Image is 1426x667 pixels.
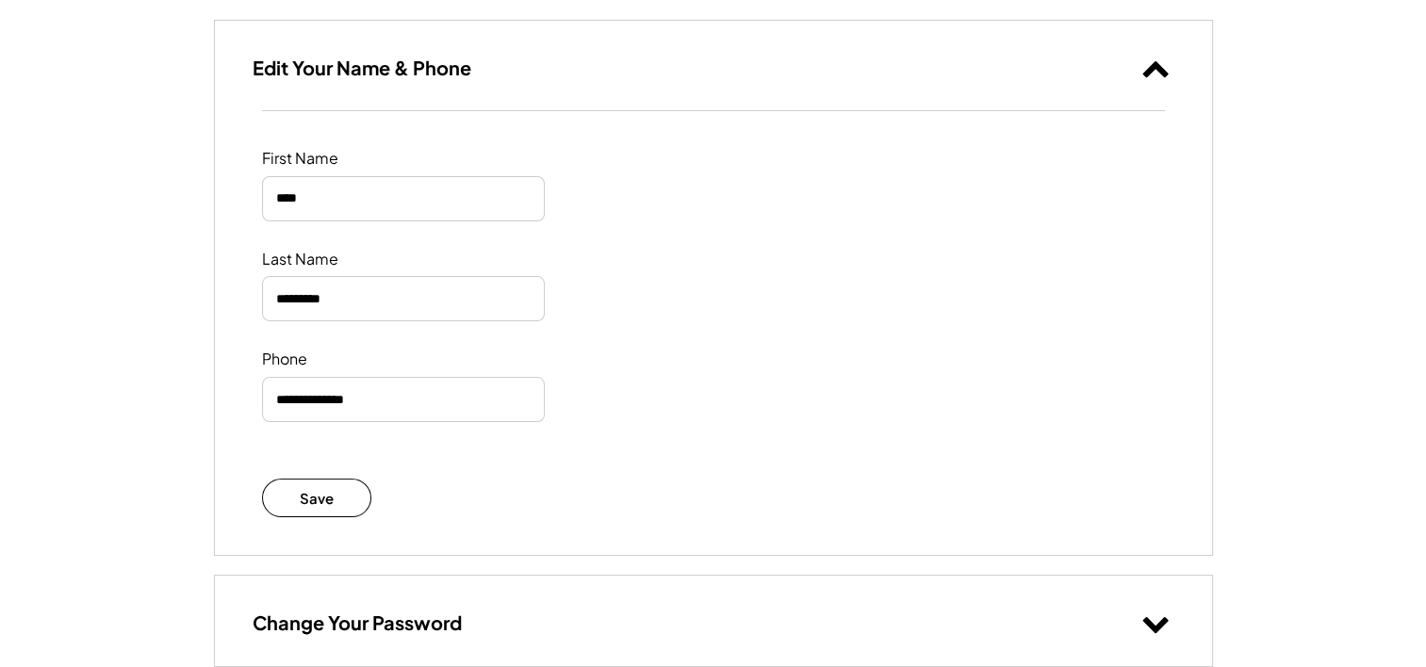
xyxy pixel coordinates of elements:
div: Phone [262,350,451,369]
div: Last Name [262,250,451,269]
div: First Name [262,149,451,169]
button: Save [262,479,372,517]
h3: Change Your Password [253,610,462,635]
h3: Edit Your Name & Phone [253,56,471,80]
